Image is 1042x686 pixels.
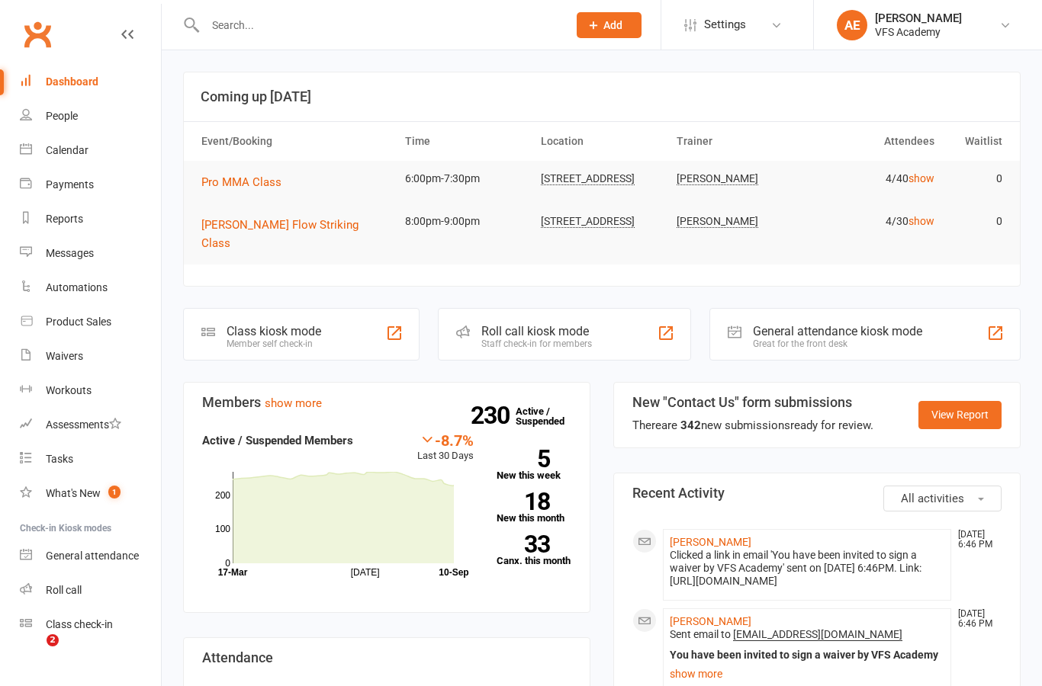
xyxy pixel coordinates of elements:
[20,476,161,511] a: What's New1
[20,442,161,476] a: Tasks
[20,373,161,408] a: Workouts
[46,350,83,362] div: Waivers
[20,573,161,607] a: Roll call
[202,395,571,410] h3: Members
[202,650,571,665] h3: Attendance
[46,418,121,431] div: Assessments
[670,549,944,588] div: Clicked a link in email 'You have been invited to sign a waiver by VFS Academy' sent on [DATE] 6:...
[20,305,161,339] a: Product Sales
[46,384,92,396] div: Workouts
[201,14,557,36] input: Search...
[497,492,572,523] a: 18New this month
[398,161,534,197] td: 6:00pm-7:30pm
[46,584,82,596] div: Roll call
[806,161,941,197] td: 4/40
[883,486,1002,511] button: All activities
[20,408,161,442] a: Assessments
[680,418,701,432] strong: 342
[20,65,161,99] a: Dashboard
[941,122,1009,161] th: Waitlist
[497,447,550,470] strong: 5
[46,487,101,499] div: What's New
[46,316,111,328] div: Product Sales
[46,618,113,630] div: Class check-in
[46,213,83,225] div: Reports
[20,339,161,373] a: Waivers
[201,216,391,252] button: [PERSON_NAME] Flow Striking Class
[481,338,592,349] div: Staff check-in for members
[753,338,922,349] div: Great for the front desk
[20,271,161,305] a: Automations
[704,8,746,42] span: Settings
[516,395,583,438] a: 230Active / Suspended
[227,324,321,338] div: Class kiosk mode
[837,10,867,40] div: AE
[901,492,964,505] span: All activities
[202,434,353,447] strong: Active / Suspended Members
[46,550,139,562] div: General attendance
[46,110,78,122] div: People
[20,168,161,202] a: Payments
[47,634,59,646] span: 2
[20,133,161,168] a: Calendar
[201,218,359,250] span: [PERSON_NAME] Flow Striking Class
[670,122,806,161] th: Trainer
[875,25,962,39] div: VFS Academy
[632,486,1002,501] h3: Recent Activity
[632,416,873,434] div: There are new submissions ready for review.
[20,607,161,642] a: Class kiosk mode
[398,122,534,161] th: Time
[18,15,56,53] a: Clubworx
[497,533,550,556] strong: 33
[46,75,98,88] div: Dashboard
[471,404,516,427] strong: 230
[670,615,751,627] a: [PERSON_NAME]
[20,539,161,573] a: General attendance kiosk mode
[950,530,1001,550] time: [DATE] 6:46 PM
[46,247,94,259] div: Messages
[918,401,1002,428] a: View Report
[875,11,962,25] div: [PERSON_NAME]
[46,281,108,293] div: Automations
[497,535,572,566] a: 33Canx. this month
[201,175,281,189] span: Pro MMA Class
[950,609,1001,629] time: [DATE] 6:46 PM
[20,236,161,271] a: Messages
[806,122,941,161] th: Attendees
[108,486,121,498] span: 1
[417,431,474,464] div: Last 30 Days
[603,19,622,31] span: Add
[806,204,941,239] td: 4/30
[909,215,934,227] a: show
[46,178,94,191] div: Payments
[15,634,52,671] iframe: Intercom live chat
[195,122,398,161] th: Event/Booking
[20,202,161,236] a: Reports
[201,89,1003,104] h3: Coming up [DATE]
[265,396,322,410] a: show more
[497,450,572,480] a: 5New this week
[941,161,1009,197] td: 0
[481,324,592,338] div: Roll call kiosk mode
[577,12,642,38] button: Add
[670,663,944,684] a: show more
[497,490,550,513] strong: 18
[46,453,73,465] div: Tasks
[753,324,922,338] div: General attendance kiosk mode
[46,144,88,156] div: Calendar
[670,628,902,641] span: Sent email to
[417,431,474,448] div: -8.7%
[632,395,873,410] h3: New "Contact Us" form submissions
[941,204,1009,239] td: 0
[909,172,934,184] a: show
[20,99,161,133] a: People
[227,338,321,349] div: Member self check-in
[534,122,670,161] th: Location
[670,536,751,548] a: [PERSON_NAME]
[201,173,292,191] button: Pro MMA Class
[670,649,944,662] div: You have been invited to sign a waiver by VFS Academy
[398,204,534,239] td: 8:00pm-9:00pm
